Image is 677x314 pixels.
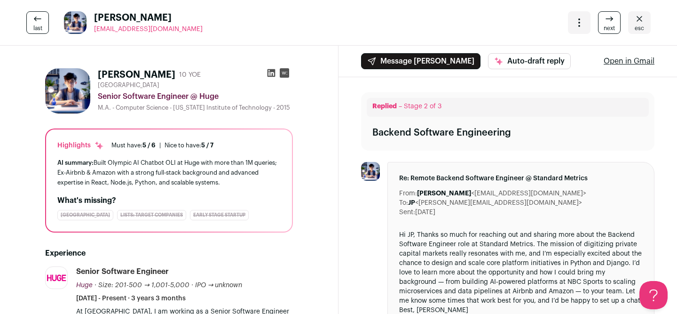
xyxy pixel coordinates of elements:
span: AI summary: [57,160,94,166]
ul: | [111,142,213,149]
span: Stage 2 of 3 [404,103,441,110]
b: [PERSON_NAME] [417,190,471,197]
span: · [191,281,193,290]
div: M.A. - Computer Science - [US_STATE] Institute of Technology - 2015 [98,104,293,112]
div: [GEOGRAPHIC_DATA] [57,210,113,220]
b: JP [408,200,415,206]
div: Built Olympic AI Chatbot OLI at Huge with more than 1M queries; Ex-Airbnb & Amazon with a strong ... [57,158,281,187]
dt: To: [399,198,408,208]
button: Auto-draft reply [488,53,571,69]
div: Must have: [111,142,156,149]
img: 66ae8add0e7b674fdd0fcdc3794c520e89e329d6e022f6096a76bf14a105be88.jpg [64,11,87,34]
span: – [399,103,402,110]
span: 5 / 7 [201,142,213,148]
div: Senior Software Engineer @ Huge [98,91,293,102]
a: last [26,11,49,34]
img: b605a805e6a8a792c94f1daa9d5f08cbb81eda6896ec629972a3aed64ca21614.jpg [46,273,67,283]
img: 66ae8add0e7b674fdd0fcdc3794c520e89e329d6e022f6096a76bf14a105be88.jpg [45,68,90,113]
span: Re: Remote Backend Software Engineer @ Standard Metrics [399,174,643,183]
a: Open in Gmail [604,56,654,67]
span: 5 / 6 [142,142,156,148]
div: Early Stage Startup [190,210,249,220]
dd: [DATE] [415,208,435,217]
div: Lists: Target Companies [117,210,186,220]
span: [DATE] - Present · 3 years 3 months [76,294,186,303]
dt: From: [399,189,417,198]
h2: Experience [45,248,293,259]
button: Message [PERSON_NAME] [361,53,480,69]
div: Senior Software Engineer [76,266,169,277]
img: 66ae8add0e7b674fdd0fcdc3794c520e89e329d6e022f6096a76bf14a105be88.jpg [361,162,380,181]
dt: Sent: [399,208,415,217]
span: [GEOGRAPHIC_DATA] [98,81,159,89]
span: [PERSON_NAME] [94,11,203,24]
div: Backend Software Engineering [372,126,511,139]
a: [EMAIL_ADDRESS][DOMAIN_NAME] [94,24,203,34]
div: 10 YOE [179,70,201,80]
div: Highlights [57,141,104,150]
span: [EMAIL_ADDRESS][DOMAIN_NAME] [94,26,203,32]
dd: <[EMAIL_ADDRESS][DOMAIN_NAME]> [417,189,586,198]
span: esc [635,24,644,32]
iframe: Help Scout Beacon - Open [639,281,668,309]
span: next [604,24,615,32]
h2: What's missing? [57,195,281,206]
div: Nice to have: [165,142,213,149]
span: Huge [76,282,93,289]
dd: <[PERSON_NAME][EMAIL_ADDRESS][DOMAIN_NAME]> [408,198,582,208]
span: last [33,24,42,32]
h1: [PERSON_NAME] [98,68,175,81]
button: Open dropdown [568,11,590,34]
a: next [598,11,621,34]
a: Close [628,11,651,34]
span: Replied [372,103,397,110]
span: IPO → unknown [195,282,243,289]
span: · Size: 201-500 → 1,001-5,000 [94,282,189,289]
